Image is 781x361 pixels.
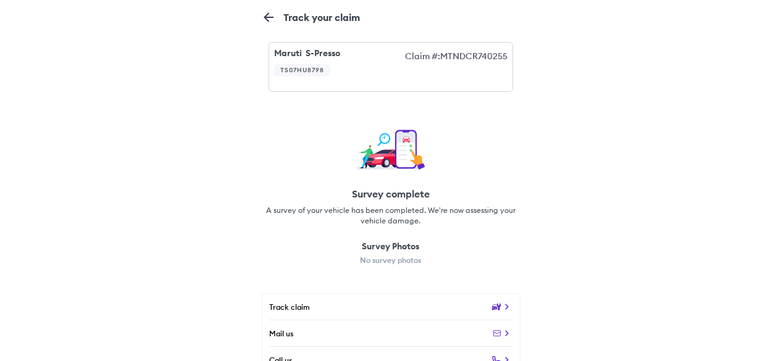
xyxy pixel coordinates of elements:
[360,241,421,252] h6: Survey Photos
[274,64,330,77] div: TS07HU8798
[274,12,412,23] h6: Track your claim
[266,205,516,226] span: A survey of your vehicle has been completed. We're now assessing your vehicle damage.
[274,48,396,59] h5: Maruti S-Presso
[266,188,516,200] h6: Survey complete
[269,328,293,339] span: Mail us
[269,302,310,312] span: Track claim
[405,50,507,84] p: Claim #: MTNDCR740255
[360,255,421,265] p: No survey photos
